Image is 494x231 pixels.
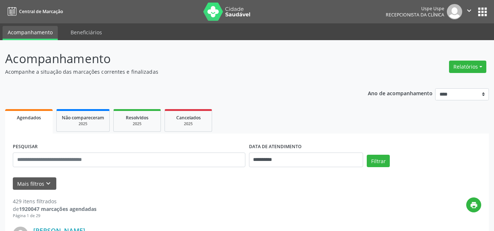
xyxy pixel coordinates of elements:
[466,197,481,212] button: print
[13,213,97,219] div: Página 1 de 29
[170,121,207,127] div: 2025
[13,197,97,205] div: 429 itens filtrados
[19,205,97,212] strong: 1920047 marcações agendadas
[65,26,107,39] a: Beneficiários
[249,141,302,153] label: DATA DE ATENDIMENTO
[119,121,155,127] div: 2025
[470,201,478,209] i: print
[476,5,489,18] button: apps
[19,8,63,15] span: Central de Marcação
[462,4,476,19] button: 
[126,115,148,121] span: Resolvidos
[44,180,52,188] i: keyboard_arrow_down
[62,121,104,127] div: 2025
[17,115,41,121] span: Agendados
[62,115,104,121] span: Não compareceram
[5,50,344,68] p: Acompanhamento
[447,4,462,19] img: img
[386,12,444,18] span: Recepcionista da clínica
[176,115,201,121] span: Cancelados
[465,7,473,15] i: 
[13,205,97,213] div: de
[449,61,486,73] button: Relatórios
[386,5,444,12] div: Uspe Uspe
[13,177,56,190] button: Mais filtroskeyboard_arrow_down
[367,155,390,167] button: Filtrar
[13,141,38,153] label: PESQUISAR
[3,26,58,40] a: Acompanhamento
[368,88,433,97] p: Ano de acompanhamento
[5,5,63,18] a: Central de Marcação
[5,68,344,76] p: Acompanhe a situação das marcações correntes e finalizadas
